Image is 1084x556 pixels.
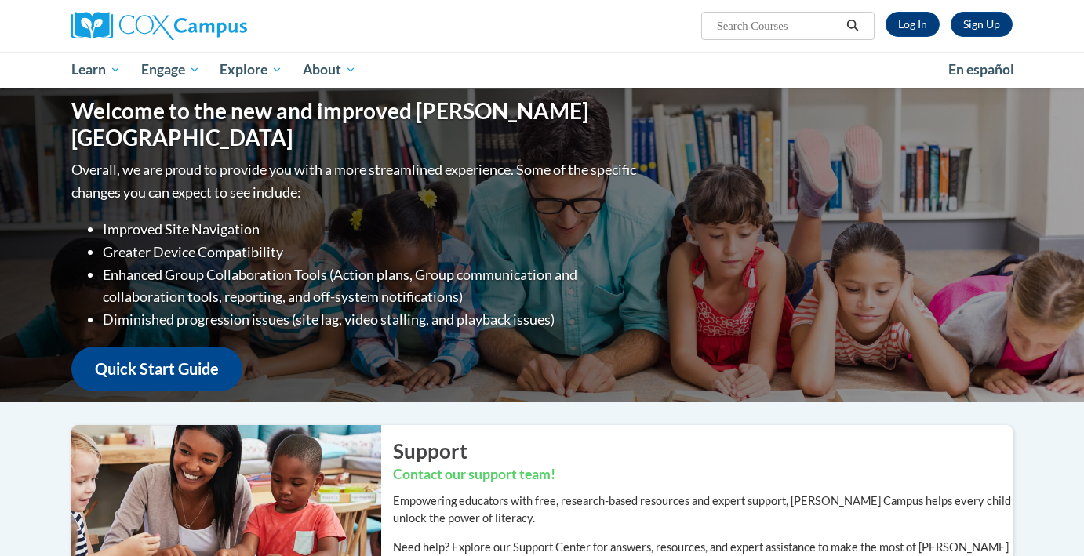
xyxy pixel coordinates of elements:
h3: Contact our support team! [393,465,1013,485]
li: Enhanced Group Collaboration Tools (Action plans, Group communication and collaboration tools, re... [103,263,640,309]
a: Quick Start Guide [71,347,242,391]
span: Engage [141,60,200,79]
a: Learn [61,52,131,88]
li: Improved Site Navigation [103,218,640,241]
input: Search Courses [715,16,841,35]
p: Empowering educators with free, research-based resources and expert support, [PERSON_NAME] Campus... [393,492,1013,527]
a: Log In [886,12,940,37]
li: Greater Device Compatibility [103,241,640,263]
a: Engage [131,52,210,88]
img: Cox Campus [71,12,247,40]
a: En español [938,53,1024,86]
h2: Support [393,437,1013,465]
div: Main menu [48,52,1036,88]
a: Register [951,12,1013,37]
span: Explore [220,60,282,79]
h1: Welcome to the new and improved [PERSON_NAME][GEOGRAPHIC_DATA] [71,98,640,151]
a: Cox Campus [71,12,369,40]
span: About [303,60,356,79]
a: Explore [209,52,293,88]
p: Overall, we are proud to provide you with a more streamlined experience. Some of the specific cha... [71,158,640,204]
li: Diminished progression issues (site lag, video stalling, and playback issues) [103,308,640,331]
button: Search [841,16,864,35]
a: About [293,52,366,88]
span: Learn [71,60,121,79]
span: En español [948,61,1014,78]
